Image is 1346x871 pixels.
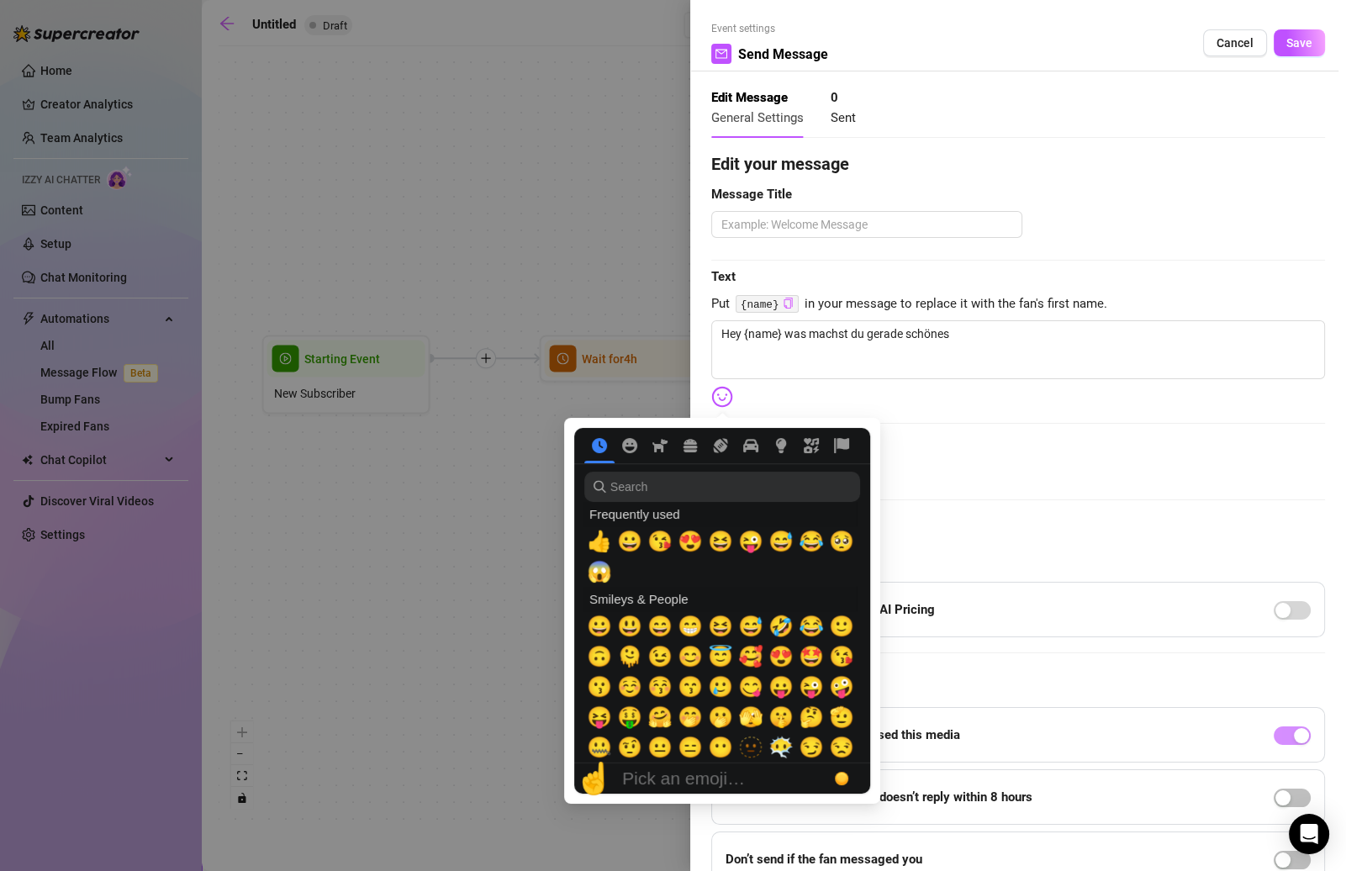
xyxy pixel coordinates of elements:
span: copy [783,298,794,309]
button: Click to Copy [783,298,794,310]
strong: Edit Message [711,90,788,105]
strong: Unsend message if the fan doesn’t reply within 8 hours [726,789,1032,805]
code: {name} [736,295,799,313]
span: Cancel [1217,36,1254,50]
img: svg%3e [711,386,733,408]
span: Sent [831,110,856,125]
textarea: Hey {name} was machst du gerade schönes [711,320,1325,379]
span: Save [1286,36,1312,50]
span: Event settings [711,21,828,37]
strong: Edit your message [711,154,849,174]
strong: 0 [831,90,838,105]
strong: Don’t send if the fan messaged you [726,852,922,867]
span: Put in your message to replace it with the fan's first name. [711,294,1325,314]
button: Save [1274,29,1325,56]
button: Cancel [1203,29,1267,56]
strong: Text [711,269,736,284]
span: Send Message [738,44,828,65]
span: General Settings [711,110,804,125]
div: Open Intercom Messenger [1289,814,1329,854]
h4: Message Settings [711,668,1325,692]
span: mail [715,48,727,60]
strong: Message Title [711,187,792,202]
